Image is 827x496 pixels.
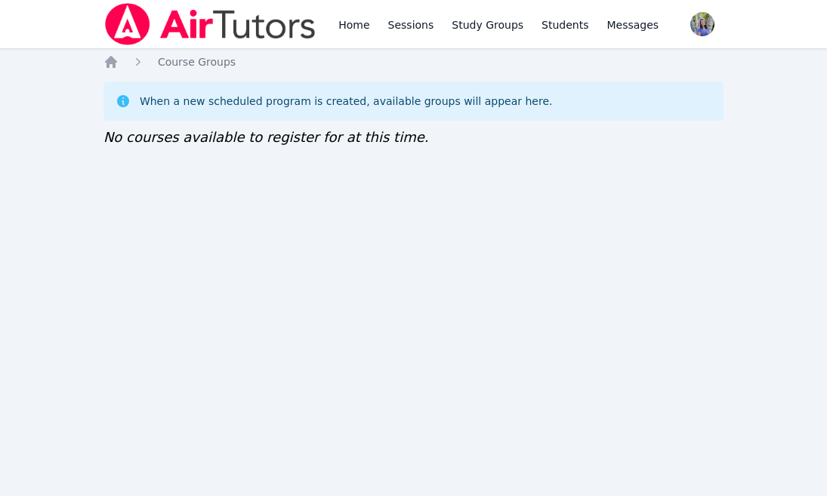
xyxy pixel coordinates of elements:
img: Air Tutors [103,3,317,45]
span: No courses available to register for at this time. [103,129,429,145]
span: Messages [607,17,659,32]
a: Course Groups [158,54,236,69]
nav: Breadcrumb [103,54,724,69]
span: Course Groups [158,56,236,68]
div: When a new scheduled program is created, available groups will appear here. [140,94,553,109]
